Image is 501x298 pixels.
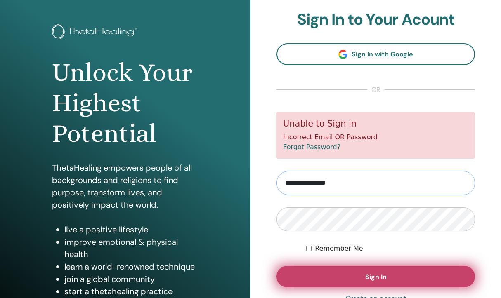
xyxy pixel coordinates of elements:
[64,285,199,298] li: start a thetahealing practice
[64,273,199,285] li: join a global community
[64,260,199,273] li: learn a world-renowned technique
[283,143,340,151] a: Forgot Password?
[352,50,413,59] span: Sign In with Google
[367,85,385,95] span: or
[52,57,199,149] h1: Unlock Your Highest Potential
[64,223,199,236] li: live a positive lifestyle
[283,119,468,129] h5: Unable to Sign in
[365,272,387,281] span: Sign In
[276,10,475,29] h2: Sign In to Your Acount
[306,244,475,253] div: Keep me authenticated indefinitely or until I manually logout
[276,266,475,287] button: Sign In
[64,236,199,260] li: improve emotional & physical health
[276,112,475,159] div: Incorrect Email OR Password
[315,244,363,253] label: Remember Me
[276,43,475,65] a: Sign In with Google
[52,162,199,211] p: ThetaHealing empowers people of all backgrounds and religions to find purpose, transform lives, a...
